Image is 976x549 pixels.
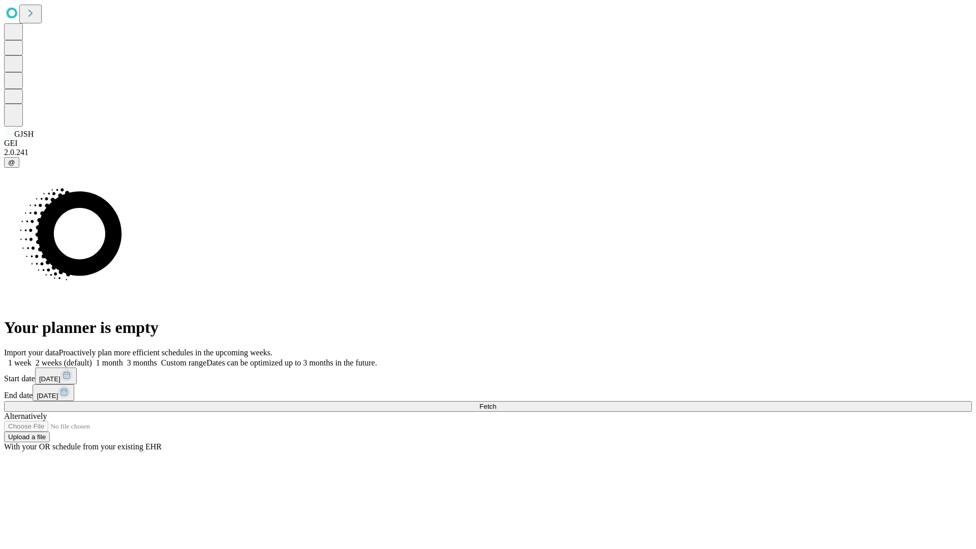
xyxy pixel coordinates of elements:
button: [DATE] [35,368,77,384]
span: [DATE] [39,375,60,383]
div: End date [4,384,972,401]
button: Fetch [4,401,972,412]
span: 3 months [127,358,157,367]
span: Proactively plan more efficient schedules in the upcoming weeks. [59,348,272,357]
span: 1 week [8,358,32,367]
span: Dates can be optimized up to 3 months in the future. [206,358,377,367]
button: Upload a file [4,432,50,442]
h1: Your planner is empty [4,318,972,337]
span: Custom range [161,358,206,367]
div: 2.0.241 [4,148,972,157]
span: 2 weeks (default) [36,358,92,367]
span: Alternatively [4,412,47,420]
span: With your OR schedule from your existing EHR [4,442,162,451]
span: 1 month [96,358,123,367]
span: GJSH [14,130,34,138]
div: GEI [4,139,972,148]
span: [DATE] [37,392,58,400]
span: @ [8,159,15,166]
span: Fetch [479,403,496,410]
span: Import your data [4,348,59,357]
button: @ [4,157,19,168]
div: Start date [4,368,972,384]
button: [DATE] [33,384,74,401]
